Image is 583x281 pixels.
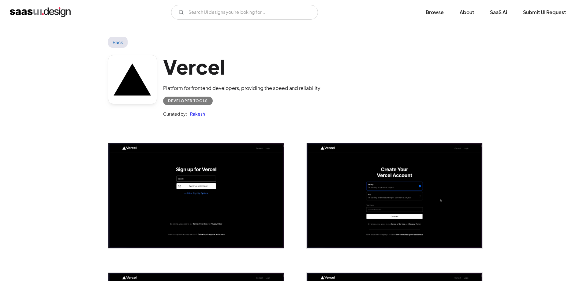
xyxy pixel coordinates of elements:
[307,143,482,248] img: 6448d315e16734e3fbd841ad_Vercel%20-%20Create%20Account.png
[163,110,187,117] div: Curated by:
[483,6,514,19] a: SaaS Ai
[452,6,481,19] a: About
[10,7,71,17] a: home
[168,97,208,105] div: Developer tools
[108,37,128,48] a: Back
[171,5,318,20] input: Search UI designs you're looking for...
[163,84,320,92] div: Platform for frontend developers, providing the speed and reliability
[171,5,318,20] form: Email Form
[516,6,573,19] a: Submit UI Request
[163,55,320,79] h1: Vercel
[108,143,284,248] img: 6448d315d9cba48b0ddb4ead_Vercel%20-%20Signup%20for%20Vercel.png
[108,143,284,248] a: open lightbox
[187,110,205,117] a: Rakesh
[418,6,451,19] a: Browse
[307,143,482,248] a: open lightbox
